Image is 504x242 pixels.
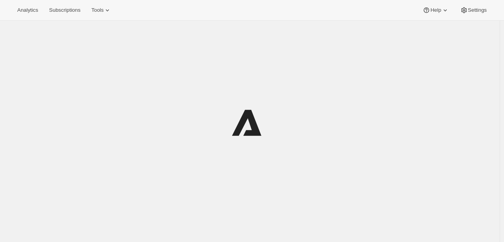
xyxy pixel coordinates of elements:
[430,7,441,13] span: Help
[455,5,491,16] button: Settings
[17,7,38,13] span: Analytics
[91,7,103,13] span: Tools
[13,5,43,16] button: Analytics
[418,5,453,16] button: Help
[49,7,80,13] span: Subscriptions
[468,7,487,13] span: Settings
[87,5,116,16] button: Tools
[44,5,85,16] button: Subscriptions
